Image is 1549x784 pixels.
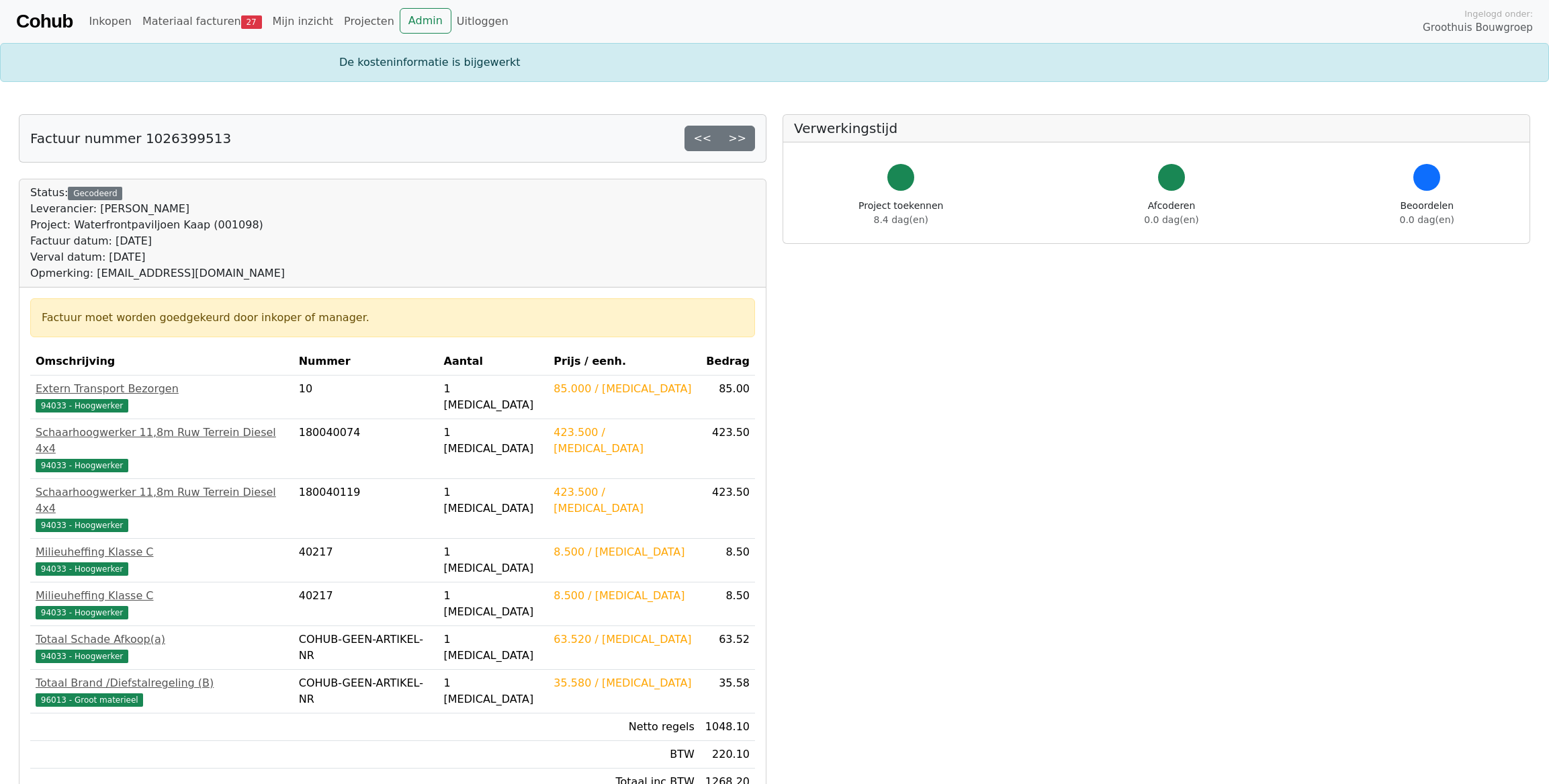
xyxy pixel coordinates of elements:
td: 10 [294,376,439,419]
td: 35.58 [700,670,755,713]
td: 423.50 [700,419,755,479]
span: 8.4 dag(en) [874,214,928,225]
div: Factuur datum: [DATE] [30,233,285,249]
h5: Verwerkingstijd [794,120,1519,136]
div: Schaarhoogwerker 11,8m Ruw Terrein Diesel 4x4 [36,425,288,457]
span: 27 [241,15,262,29]
div: Factuur moet worden goedgekeurd door inkoper of manager. [42,310,744,326]
td: 423.50 [700,479,755,539]
a: Uitloggen [451,8,514,35]
div: Totaal Brand /Diefstalregeling (B) [36,675,288,691]
div: 63.520 / [MEDICAL_DATA] [554,631,694,648]
td: 8.50 [700,539,755,582]
span: 96013 - Groot materieel [36,693,143,707]
div: 85.000 / [MEDICAL_DATA] [554,381,694,397]
td: 85.00 [700,376,755,419]
span: Ingelogd onder: [1464,7,1533,20]
a: Totaal Schade Afkoop(a)94033 - Hoogwerker [36,631,288,664]
span: 94033 - Hoogwerker [36,562,128,576]
div: Totaal Schade Afkoop(a) [36,631,288,648]
a: Inkopen [83,8,136,35]
th: Prijs / eenh. [548,348,699,376]
div: Afcoderen [1144,199,1198,227]
div: Project toekennen [858,199,943,227]
td: 220.10 [700,741,755,769]
div: Status: [30,185,285,281]
div: Milieuheffing Klasse C [36,588,288,604]
div: 1 [MEDICAL_DATA] [444,675,543,707]
div: De kosteninformatie is bijgewerkt [331,54,1218,71]
span: 94033 - Hoogwerker [36,519,128,532]
a: Cohub [16,5,73,38]
div: 1 [MEDICAL_DATA] [444,425,543,457]
span: 94033 - Hoogwerker [36,606,128,619]
span: 94033 - Hoogwerker [36,399,128,412]
div: 35.580 / [MEDICAL_DATA] [554,675,694,691]
div: 423.500 / [MEDICAL_DATA] [554,425,694,457]
td: 40217 [294,582,439,626]
div: 8.500 / [MEDICAL_DATA] [554,544,694,560]
a: Projecten [339,8,400,35]
div: Extern Transport Bezorgen [36,381,288,397]
div: 1 [MEDICAL_DATA] [444,484,543,517]
span: Groothuis Bouwgroep [1423,20,1533,36]
a: << [684,126,720,151]
a: Mijn inzicht [267,8,339,35]
div: 1 [MEDICAL_DATA] [444,588,543,620]
th: Aantal [439,348,549,376]
a: Extern Transport Bezorgen94033 - Hoogwerker [36,381,288,413]
td: 40217 [294,539,439,582]
span: 94033 - Hoogwerker [36,650,128,663]
a: Admin [400,8,451,34]
a: Materiaal facturen27 [137,8,267,35]
td: Netto regels [548,713,699,741]
div: Leverancier: [PERSON_NAME] [30,201,285,217]
div: Gecodeerd [68,187,122,200]
td: COHUB-GEEN-ARTIKEL-NR [294,626,439,670]
div: 1 [MEDICAL_DATA] [444,631,543,664]
h5: Factuur nummer 1026399513 [30,130,231,146]
div: Verval datum: [DATE] [30,249,285,265]
div: Schaarhoogwerker 11,8m Ruw Terrein Diesel 4x4 [36,484,288,517]
a: Milieuheffing Klasse C94033 - Hoogwerker [36,544,288,576]
div: 1 [MEDICAL_DATA] [444,544,543,576]
td: COHUB-GEEN-ARTIKEL-NR [294,670,439,713]
div: 1 [MEDICAL_DATA] [444,381,543,413]
a: Schaarhoogwerker 11,8m Ruw Terrein Diesel 4x494033 - Hoogwerker [36,425,288,473]
td: 180040119 [294,479,439,539]
div: Beoordelen [1400,199,1454,227]
a: Milieuheffing Klasse C94033 - Hoogwerker [36,588,288,620]
td: 180040074 [294,419,439,479]
a: Schaarhoogwerker 11,8m Ruw Terrein Diesel 4x494033 - Hoogwerker [36,484,288,533]
span: 0.0 dag(en) [1400,214,1454,225]
th: Nummer [294,348,439,376]
th: Bedrag [700,348,755,376]
div: Milieuheffing Klasse C [36,544,288,560]
a: Totaal Brand /Diefstalregeling (B)96013 - Groot materieel [36,675,288,707]
td: 1048.10 [700,713,755,741]
div: Project: Waterfrontpaviljoen Kaap (001098) [30,217,285,233]
th: Omschrijving [30,348,294,376]
div: Opmerking: [EMAIL_ADDRESS][DOMAIN_NAME] [30,265,285,281]
div: 8.500 / [MEDICAL_DATA] [554,588,694,604]
td: 63.52 [700,626,755,670]
td: BTW [548,741,699,769]
span: 0.0 dag(en) [1144,214,1198,225]
div: 423.500 / [MEDICAL_DATA] [554,484,694,517]
span: 94033 - Hoogwerker [36,459,128,472]
td: 8.50 [700,582,755,626]
a: >> [719,126,755,151]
